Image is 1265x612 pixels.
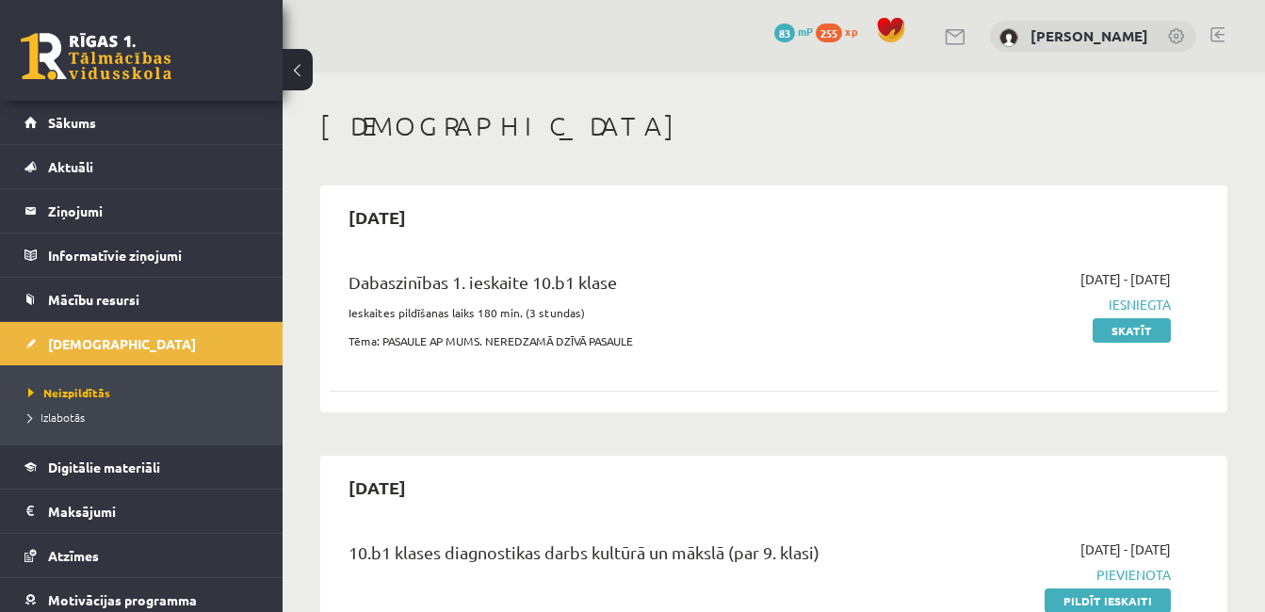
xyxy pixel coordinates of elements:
legend: Ziņojumi [48,189,259,233]
a: Aktuāli [24,145,259,188]
h1: [DEMOGRAPHIC_DATA] [320,110,1227,142]
img: Ksenija Alne [999,28,1018,47]
h2: [DATE] [330,465,425,509]
span: [DATE] - [DATE] [1080,540,1171,559]
p: Tēma: PASAULE AP MUMS. NEREDZAMĀ DZĪVĀ PASAULE [349,332,887,349]
a: [DEMOGRAPHIC_DATA] [24,322,259,365]
a: Izlabotās [28,409,264,426]
span: Atzīmes [48,547,99,564]
legend: Maksājumi [48,490,259,533]
a: Skatīt [1093,318,1171,343]
a: Informatīvie ziņojumi [24,234,259,277]
div: 10.b1 klases diagnostikas darbs kultūrā un mākslā (par 9. klasi) [349,540,887,574]
div: Dabaszinības 1. ieskaite 10.b1 klase [349,269,887,304]
legend: Informatīvie ziņojumi [48,234,259,277]
span: 83 [774,24,795,42]
span: Mācību resursi [48,291,139,308]
span: Sākums [48,114,96,131]
span: Izlabotās [28,410,85,425]
h2: [DATE] [330,195,425,239]
a: Digitālie materiāli [24,445,259,489]
span: Neizpildītās [28,385,110,400]
span: Motivācijas programma [48,591,197,608]
a: Neizpildītās [28,384,264,401]
a: Rīgas 1. Tālmācības vidusskola [21,33,171,80]
span: [DATE] - [DATE] [1080,269,1171,289]
a: 255 xp [816,24,867,39]
a: Ziņojumi [24,189,259,233]
a: [PERSON_NAME] [1030,26,1148,45]
a: Atzīmes [24,534,259,577]
span: 255 [816,24,842,42]
span: Pievienota [916,565,1171,585]
a: Maksājumi [24,490,259,533]
a: Sākums [24,101,259,144]
span: mP [798,24,813,39]
span: xp [845,24,857,39]
a: 83 mP [774,24,813,39]
p: Ieskaites pildīšanas laiks 180 min. (3 stundas) [349,304,887,321]
a: Mācību resursi [24,278,259,321]
span: Digitālie materiāli [48,459,160,475]
span: Iesniegta [916,295,1171,314]
span: [DEMOGRAPHIC_DATA] [48,335,196,352]
span: Aktuāli [48,158,93,175]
